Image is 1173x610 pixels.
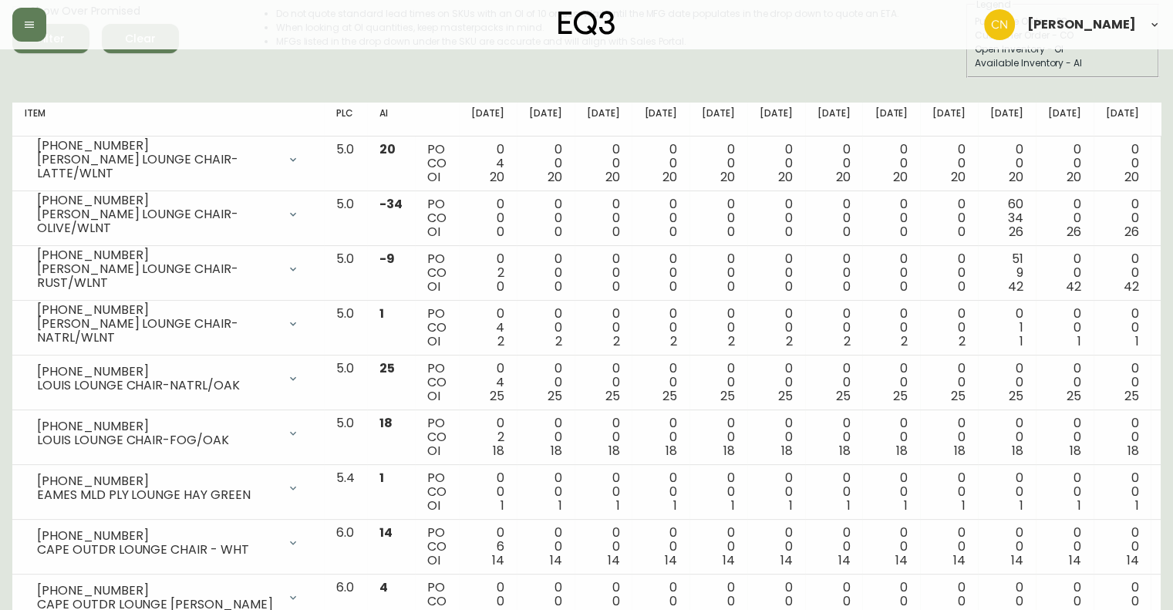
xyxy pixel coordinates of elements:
span: 26 [1009,223,1023,241]
td: 5.0 [324,410,367,465]
span: 42 [1123,278,1138,295]
span: OI [427,223,440,241]
div: 0 0 [587,143,620,184]
img: logo [558,11,615,35]
span: 18 [954,442,966,460]
div: 0 0 [702,307,735,349]
span: 14 [838,551,851,569]
div: 0 0 [644,143,677,184]
span: OI [427,387,440,405]
div: 0 0 [1048,197,1081,239]
span: 25 [662,387,677,405]
span: 0 [669,278,677,295]
span: 1 [1020,497,1023,514]
td: 5.0 [324,356,367,410]
div: 0 0 [1106,526,1139,568]
div: 0 0 [817,197,851,239]
th: [DATE] [978,103,1036,136]
span: 2 [786,332,793,350]
div: CAPE OUTDR LOUNGE CHAIR - WHT [37,543,278,557]
div: 0 0 [529,362,562,403]
th: [DATE] [920,103,978,136]
div: [PHONE_NUMBER] [37,584,278,598]
span: 25 [836,387,851,405]
span: 20 [951,168,966,186]
span: 1 [1077,497,1081,514]
th: AI [367,103,415,136]
div: 0 0 [875,252,908,294]
div: 0 0 [817,252,851,294]
div: 0 0 [875,416,908,458]
div: PO CO [427,471,447,513]
span: 0 [727,278,735,295]
span: 18 [723,442,735,460]
div: 0 0 [990,526,1023,568]
td: 5.4 [324,465,367,520]
div: 0 0 [644,362,677,403]
span: 14 [723,551,735,569]
span: 2 [959,332,966,350]
span: 0 [554,278,562,295]
td: 6.0 [324,520,367,575]
div: [PHONE_NUMBER]LOUIS LOUNGE CHAIR-NATRL/OAK [25,362,312,396]
div: 0 0 [702,252,735,294]
div: 0 0 [702,526,735,568]
div: 0 0 [1106,307,1139,349]
span: 25 [720,387,735,405]
span: 0 [785,278,793,295]
div: 0 0 [702,197,735,239]
span: 0 [497,278,504,295]
span: OI [427,168,440,186]
span: OI [427,497,440,514]
span: 25 [1009,387,1023,405]
div: [PHONE_NUMBER]LOUIS LOUNGE CHAIR-FOG/OAK [25,416,312,450]
td: 5.0 [324,191,367,246]
div: 0 6 [471,526,504,568]
span: 2 [612,332,619,350]
div: [PHONE_NUMBER] [37,248,278,262]
div: 0 0 [760,307,793,349]
th: PLC [324,103,367,136]
span: 0 [785,223,793,241]
div: 0 0 [875,471,908,513]
th: [DATE] [459,103,517,136]
span: OI [427,551,440,569]
div: 0 0 [1106,252,1139,294]
td: 5.0 [324,246,367,301]
div: 0 0 [932,362,966,403]
span: 1 [1134,497,1138,514]
span: 1 [904,497,908,514]
span: 0 [958,278,966,295]
div: 0 0 [932,526,966,568]
div: [PHONE_NUMBER]EAMES MLD PLY LOUNGE HAY GREEN [25,471,312,505]
span: 42 [1066,278,1081,295]
div: 0 1 [990,307,1023,349]
span: 0 [612,223,619,241]
span: 18 [1070,442,1081,460]
div: PO CO [427,143,447,184]
div: 0 2 [471,416,504,458]
div: 0 0 [587,526,620,568]
span: 0 [843,223,851,241]
div: 0 0 [1106,197,1139,239]
span: 14 [550,551,562,569]
div: PO CO [427,362,447,403]
div: 0 0 [817,471,851,513]
span: 1 [962,497,966,514]
div: 0 0 [587,362,620,403]
span: 18 [379,414,393,432]
span: [PERSON_NAME] [1027,19,1136,31]
span: 18 [896,442,908,460]
span: OI [427,278,440,295]
span: 0 [554,223,562,241]
div: 0 0 [932,252,966,294]
th: [DATE] [689,103,747,136]
span: 14 [895,551,908,569]
div: [PHONE_NUMBER][PERSON_NAME] LOUNGE CHAIR-LATTE/WLNT [25,143,312,177]
div: 0 0 [702,143,735,184]
span: 20 [1124,168,1138,186]
div: EAMES MLD PLY LOUNGE HAY GREEN [37,488,278,502]
div: 0 0 [760,197,793,239]
span: 0 [958,223,966,241]
div: 0 0 [932,197,966,239]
